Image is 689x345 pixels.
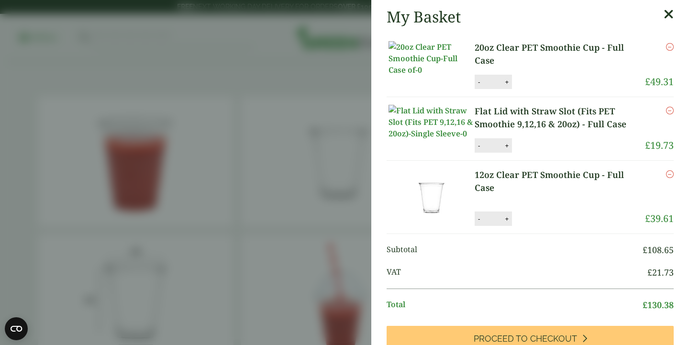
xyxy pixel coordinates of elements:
a: Flat Lid with Straw Slot (Fits PET Smoothie 9,12,16 & 20oz) - Full Case [475,105,645,131]
button: - [475,142,483,150]
bdi: 49.31 [645,75,674,88]
bdi: 19.73 [645,139,674,152]
span: VAT [387,266,647,279]
button: - [475,215,483,223]
button: + [502,78,511,86]
bdi: 130.38 [643,299,674,311]
img: 20oz Clear PET Smoothie Cup-Full Case of-0 [389,41,475,76]
span: £ [643,299,647,311]
span: Total [387,299,643,312]
span: £ [645,212,650,225]
span: £ [645,75,650,88]
a: Remove this item [666,168,674,180]
bdi: 108.65 [643,244,674,256]
bdi: 21.73 [647,267,674,278]
span: £ [645,139,650,152]
a: 12oz Clear PET Smoothie Cup - Full Case [475,168,645,194]
a: 20oz Clear PET Smoothie Cup - Full Case [475,41,645,67]
button: + [502,142,511,150]
span: £ [643,244,647,256]
a: Remove this item [666,41,674,53]
bdi: 39.61 [645,212,674,225]
button: + [502,215,511,223]
img: Flat Lid with Straw Slot (Fits PET 9,12,16 & 20oz)-Single Sleeve-0 [389,105,475,139]
span: Proceed to Checkout [474,334,577,344]
button: Open CMP widget [5,317,28,340]
button: - [475,78,483,86]
span: £ [647,267,652,278]
h2: My Basket [387,8,461,26]
a: Remove this item [666,105,674,116]
span: Subtotal [387,244,643,256]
